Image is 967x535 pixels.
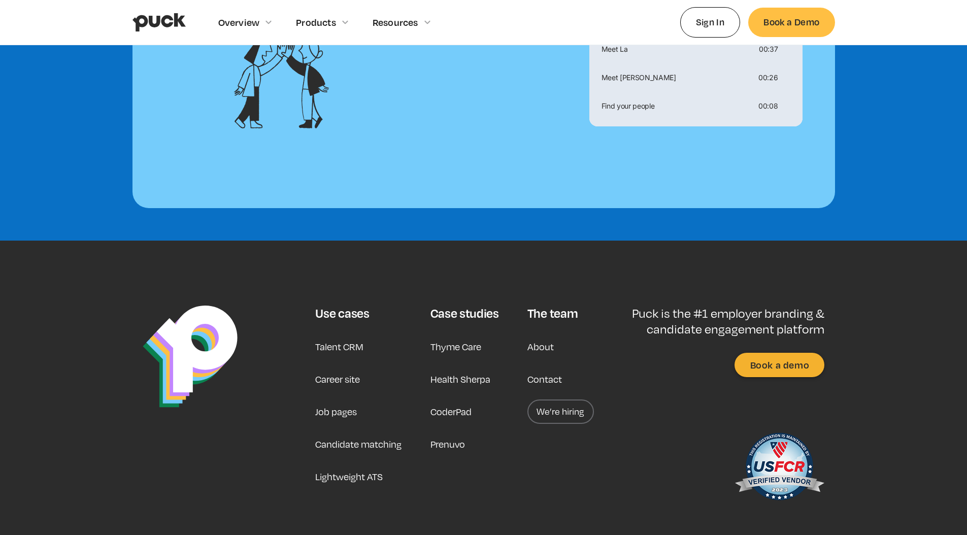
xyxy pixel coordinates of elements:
div: Use cases [315,306,369,321]
a: Career site [315,367,360,391]
a: Sign In [680,7,741,37]
div: 00:26 [758,74,778,81]
div: Find your people [597,103,755,110]
a: Book a demo [735,353,824,377]
a: Job pages [315,399,357,424]
div: Find your people00:08More options [593,94,798,118]
div: Meet La00:37More options [593,37,798,61]
div: The team [527,306,578,321]
img: US Federal Contractor Registration System for Award Management Verified Vendor Seal [734,428,824,509]
a: Contact [527,367,562,391]
a: Prenuvo [430,432,465,456]
div: Case studies [430,306,499,321]
div: Overview [218,17,260,28]
a: Candidate matching [315,432,402,456]
a: Talent CRM [315,335,363,359]
a: We’re hiring [527,399,594,424]
a: Lightweight ATS [315,464,383,489]
div: Products [296,17,336,28]
a: Book a Demo [748,8,835,37]
a: Thyme Care [430,335,481,359]
div: Meet [PERSON_NAME]00:26More options [593,65,798,90]
img: Puck Logo [143,306,238,408]
div: Meet [PERSON_NAME] [597,74,755,81]
a: About [527,335,554,359]
div: Meet La [597,46,755,53]
a: CoderPad [430,399,472,424]
p: Puck is the #1 employer branding & candidate engagement platform [604,306,825,337]
div: 00:37 [759,46,778,53]
a: Health Sherpa [430,367,490,391]
div: Resources [373,17,418,28]
div: 00:08 [758,103,778,110]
